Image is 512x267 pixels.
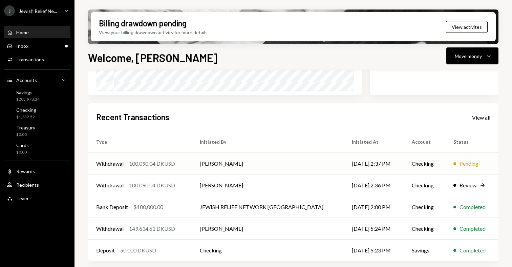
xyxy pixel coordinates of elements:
[16,182,39,188] div: Recipients
[404,240,445,261] td: Savings
[16,97,40,102] div: $203,978.34
[4,192,70,204] a: Team
[96,160,124,168] div: Withdrawal
[16,43,28,49] div: Inbox
[96,111,169,123] h2: Recent Transactions
[16,196,28,201] div: Team
[344,196,404,218] td: [DATE] 2:00 PM
[99,29,209,36] div: View your billing drawdown activity for more details.
[16,77,37,83] div: Accounts
[16,125,35,130] div: Treasury
[344,153,404,174] td: [DATE] 2:37 PM
[4,179,70,191] a: Recipients
[99,18,187,29] div: Billing drawdown pending
[446,47,498,64] button: Move money
[4,74,70,86] a: Accounts
[344,131,404,153] th: Initiated At
[16,168,35,174] div: Rewards
[460,181,476,189] div: Review
[4,5,15,16] div: J
[16,89,40,95] div: Savings
[129,181,175,189] div: 100,090.04 DKUSD
[96,203,128,211] div: Bank Deposit
[460,225,486,233] div: Completed
[133,203,163,211] div: $100,000.00
[344,174,404,196] td: [DATE] 2:36 PM
[404,196,445,218] td: Checking
[404,174,445,196] td: Checking
[88,131,192,153] th: Type
[192,153,344,174] td: [PERSON_NAME]
[192,240,344,261] td: Checking
[4,40,70,52] a: Inbox
[192,174,344,196] td: [PERSON_NAME]
[4,26,70,38] a: Home
[16,107,36,113] div: Checking
[129,160,175,168] div: 100,090.04 DKUSD
[88,51,217,64] h1: Welcome, [PERSON_NAME]
[404,131,445,153] th: Account
[455,53,482,60] div: Move money
[4,105,70,121] a: Checking$1,232.52
[120,246,156,254] div: 50,000 DKUSD
[192,218,344,240] td: [PERSON_NAME]
[472,114,490,121] div: View all
[460,246,486,254] div: Completed
[445,131,498,153] th: Status
[96,246,115,254] div: Deposit
[344,240,404,261] td: [DATE] 5:23 PM
[446,21,488,33] button: View activites
[4,53,70,65] a: Transactions
[4,87,70,104] a: Savings$203,978.34
[16,29,29,35] div: Home
[16,149,29,155] div: $0.00
[344,218,404,240] td: [DATE] 5:24 PM
[192,131,344,153] th: Initiated By
[460,160,478,168] div: Pending
[129,225,175,233] div: 149,634.61 DKUSD
[4,165,70,177] a: Rewards
[19,8,57,14] div: Jewish Relief Ne...
[404,218,445,240] td: Checking
[16,132,35,138] div: $0.00
[16,142,29,148] div: Cards
[96,181,124,189] div: Withdrawal
[472,114,490,121] a: View all
[404,153,445,174] td: Checking
[16,57,44,62] div: Transactions
[192,196,344,218] td: JEWISH RELIEF NETWORK [GEOGRAPHIC_DATA]
[4,140,70,157] a: Cards$0.00
[96,225,124,233] div: Withdrawal
[16,114,36,120] div: $1,232.52
[4,123,70,139] a: Treasury$0.00
[460,203,486,211] div: Completed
